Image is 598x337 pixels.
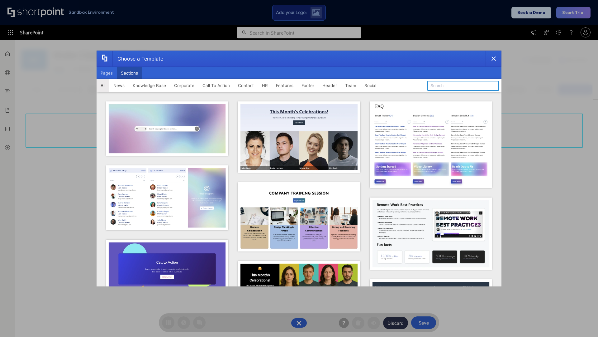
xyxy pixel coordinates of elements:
[297,79,318,92] button: Footer
[198,79,234,92] button: Call To Action
[129,79,170,92] button: Knowledge Base
[341,79,360,92] button: Team
[258,79,272,92] button: HR
[427,81,499,91] input: Search
[97,51,501,286] div: template selector
[97,67,117,79] button: Pages
[360,79,380,92] button: Social
[567,307,598,337] iframe: Chat Widget
[117,67,142,79] button: Sections
[97,79,109,92] button: All
[109,79,129,92] button: News
[112,51,163,66] div: Choose a Template
[170,79,198,92] button: Corporate
[272,79,297,92] button: Features
[234,79,258,92] button: Contact
[318,79,341,92] button: Header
